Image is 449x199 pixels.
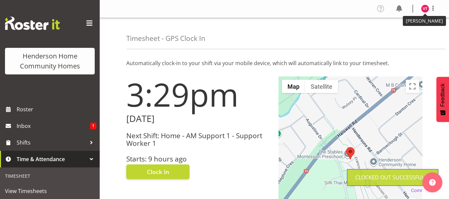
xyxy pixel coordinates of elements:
div: Timesheet [2,169,98,183]
span: View Timesheets [5,186,95,196]
button: Feedback - Show survey [436,77,449,122]
h2: [DATE] [126,114,271,124]
span: 1 [90,123,96,129]
h3: Next Shift: Home - AM Support 1 - Support Worker 1 [126,132,271,148]
span: Shifts [17,138,86,148]
h3: Starts: 9 hours ago [126,155,271,163]
h1: 3:29pm [126,76,271,112]
span: Clock In [147,167,169,176]
button: Show street map [282,80,305,93]
span: Inbox [17,121,90,131]
span: Feedback [440,83,446,107]
div: Clocked out Successfully [355,173,430,181]
span: Roster [17,104,96,114]
img: Rosterit website logo [5,17,60,30]
span: Time & Attendance [17,154,86,164]
button: Toggle fullscreen view [406,80,419,93]
p: Automatically clock-in to your shift via your mobile device, which will automatically link to you... [126,59,422,67]
button: Show satellite imagery [305,80,338,93]
button: Clock In [126,164,189,179]
img: help-xxl-2.png [429,179,436,186]
div: Henderson Home Community Homes [12,51,88,71]
img: vanessa-thornley8527.jpg [421,5,429,13]
h4: Timesheet - GPS Clock In [126,35,205,42]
